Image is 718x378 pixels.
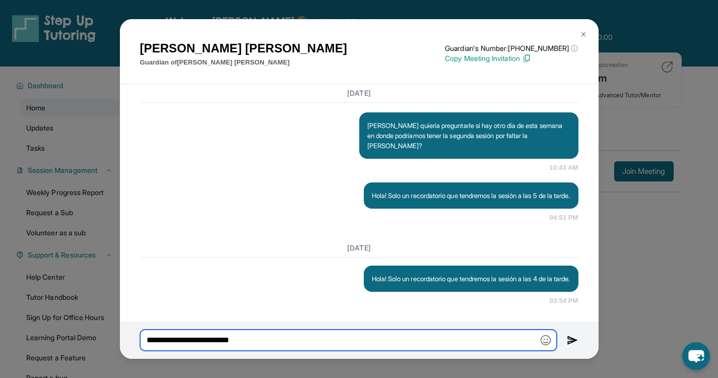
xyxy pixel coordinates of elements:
h3: [DATE] [140,88,578,98]
p: Hola! Solo un recordatorio que tendremos la sesión a las 5 de la tarde. [372,191,570,201]
span: ⓘ [571,43,578,53]
p: [PERSON_NAME] quieria preguntarle si hay otro dia de esta semana en donde podriamos tener la segu... [367,120,570,151]
span: 03:54 PM [550,296,578,306]
p: Guardian of [PERSON_NAME] [PERSON_NAME] [140,57,347,68]
h1: [PERSON_NAME] [PERSON_NAME] [140,39,347,57]
p: Hola! Solo un recordatorio que tendremos la sesión a las 4 de la tarde. [372,274,570,284]
img: Send icon [567,334,578,346]
span: 10:43 AM [549,163,578,173]
p: Guardian's Number: [PHONE_NUMBER] [445,43,578,53]
button: chat-button [682,342,710,370]
p: Copy Meeting Invitation [445,53,578,64]
h3: [DATE] [140,243,578,253]
img: Emoji [541,335,551,345]
span: 04:51 PM [550,213,578,223]
img: Close Icon [579,30,588,38]
img: Copy Icon [522,54,531,63]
